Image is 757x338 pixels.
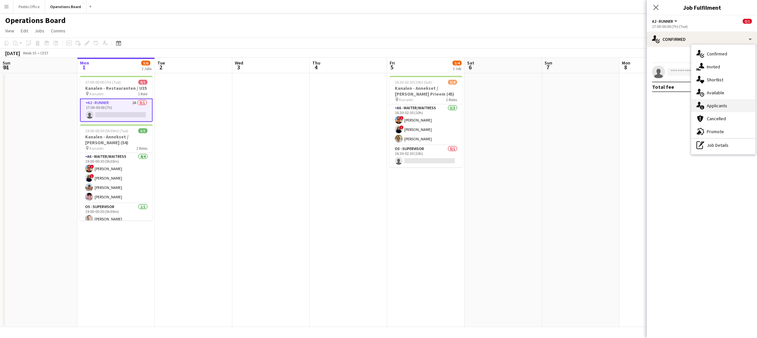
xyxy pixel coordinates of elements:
div: Cancelled [691,112,755,125]
div: Applicants [691,99,755,112]
span: 19:00-00:30 (5h30m) (Tue) [85,128,128,133]
span: 5/6 [141,61,150,65]
span: 5/5 [138,128,147,133]
span: A2 - RUNNER [652,19,673,24]
span: Kanalen [89,91,104,96]
span: 0/1 [138,80,147,85]
span: Kanalen [399,97,413,102]
span: 2 Roles [136,146,147,151]
span: Tue [157,60,165,66]
span: Sat [467,60,474,66]
button: A2 - RUNNER [652,19,678,24]
div: Invited [691,60,755,73]
span: ! [90,165,94,169]
span: 8 [621,64,630,71]
app-card-role: A6 - WAITER/WAITRESS4/419:00-00:30 (5h30m)![PERSON_NAME]![PERSON_NAME][PERSON_NAME][PERSON_NAME] [80,153,153,203]
div: CEST [40,51,49,55]
span: 0/1 [743,19,752,24]
span: ! [90,174,94,178]
div: [DATE] [5,50,20,56]
span: Week 35 [21,51,38,55]
div: Available [691,86,755,99]
app-job-card: 17:00-00:00 (7h) (Tue)0/1Kanalen - Restauranten / U35 Kanalen1 RoleA2 - RUNNER2A0/117:00-00:00 (7h) [80,76,153,122]
span: 17:00-00:00 (7h) (Tue) [85,80,121,85]
div: 2 Jobs [142,66,152,71]
span: 3 [234,64,243,71]
span: 5 [389,64,395,71]
app-card-role: A6 - WAITER/WAITRESS3/316:30-02:30 (10h)![PERSON_NAME]![PERSON_NAME][PERSON_NAME] [390,104,462,145]
div: 1 Job [453,66,461,71]
a: View [3,27,17,35]
div: Total fee [652,84,674,90]
span: View [5,28,14,34]
span: Mon [622,60,630,66]
span: 6 [466,64,474,71]
span: Jobs [35,28,44,34]
span: 1 [79,64,89,71]
a: Jobs [32,27,47,35]
span: 7 [544,64,552,71]
app-job-card: 16:30-02:30 (10h) (Sat)3/4Kanalen - Annekset / [PERSON_NAME] Prieem (45) Kanalen2 RolesA6 - WAITE... [390,76,462,167]
a: Edit [18,27,31,35]
span: Kanalen [89,146,104,151]
span: Edit [21,28,28,34]
span: ! [400,125,404,129]
div: Promote [691,125,755,138]
span: Mon [80,60,89,66]
app-card-role: O5 - SUPERVISOR0/116:30-02:30 (10h) [390,145,462,167]
div: Job Details [691,139,755,152]
div: Confirmed [691,47,755,60]
h1: Operations Board [5,16,66,25]
h3: Kanalen - Annekset / [PERSON_NAME] Prieem (45) [390,85,462,97]
span: 3/4 [453,61,462,65]
button: Peebls Office [13,0,45,13]
span: Sun [545,60,552,66]
span: 31 [2,64,10,71]
app-job-card: 19:00-00:30 (5h30m) (Tue)5/5Kanalen - Annekset / [PERSON_NAME] (54) Kanalen2 RolesA6 - WAITER/WAI... [80,124,153,220]
span: Comms [51,28,65,34]
span: 3/4 [448,80,457,85]
span: Wed [235,60,243,66]
span: 1 Role [138,91,147,96]
h3: Kanalen - Restauranten / U35 [80,85,153,91]
div: Shortlist [691,73,755,86]
span: 2 Roles [446,97,457,102]
span: 4 [311,64,320,71]
span: ! [400,116,404,120]
span: Sun [3,60,10,66]
span: 16:30-02:30 (10h) (Sat) [395,80,432,85]
span: Fri [390,60,395,66]
div: 17:00-00:00 (7h) (Tue) [652,24,752,29]
h3: Kanalen - Annekset / [PERSON_NAME] (54) [80,134,153,146]
app-card-role: O5 - SUPERVISOR1/119:00-00:30 (5h30m)[PERSON_NAME] [80,203,153,225]
span: 2 [156,64,165,71]
div: Confirmed [647,31,757,47]
span: Thu [312,60,320,66]
button: Operations Board [45,0,86,13]
app-card-role: A2 - RUNNER2A0/117:00-00:00 (7h) [80,99,153,122]
a: Comms [48,27,68,35]
h3: Job Fulfilment [647,3,757,12]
